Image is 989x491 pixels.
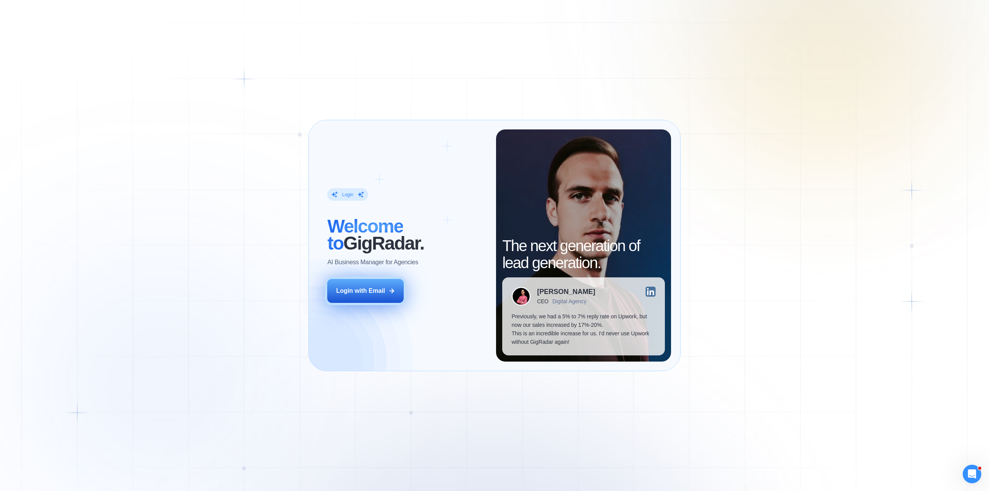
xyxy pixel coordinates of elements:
div: Digital Agency [552,298,586,304]
iframe: Intercom live chat [963,465,981,483]
div: Login [342,192,353,198]
div: [PERSON_NAME] [537,288,595,295]
h2: ‍ GigRadar. [327,218,487,252]
div: CEO [537,298,548,304]
button: Login with Email [327,279,404,303]
h2: The next generation of lead generation. [502,237,664,271]
div: Login with Email [336,287,385,295]
p: Previously, we had a 5% to 7% reply rate on Upwork, but now our sales increased by 17%-20%. This ... [511,312,655,346]
span: Welcome to [327,216,403,253]
p: AI Business Manager for Agencies [327,258,418,267]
